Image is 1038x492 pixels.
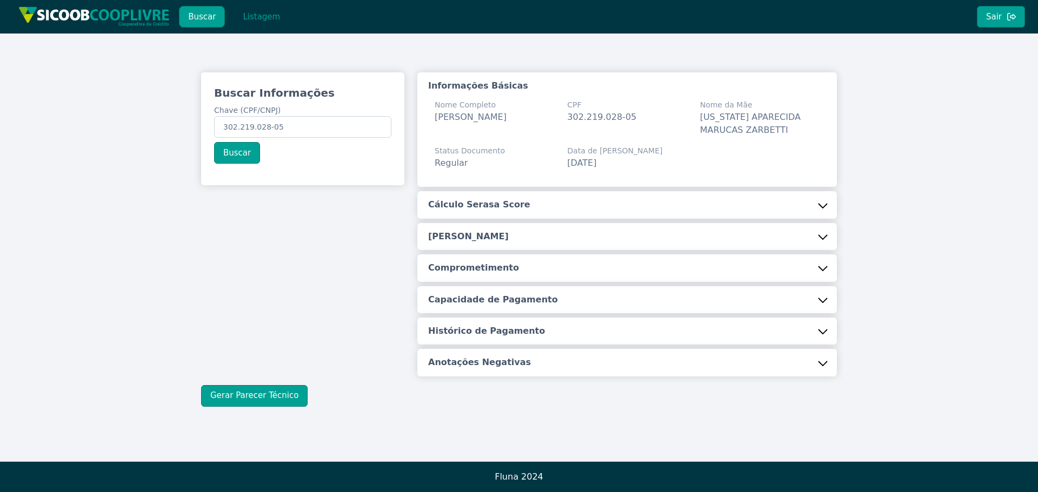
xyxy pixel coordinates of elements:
h5: Comprometimento [428,262,519,274]
input: Chave (CPF/CNPJ) [214,116,391,138]
span: [PERSON_NAME] [435,112,507,122]
span: Data de [PERSON_NAME] [567,145,662,157]
span: CPF [567,99,636,111]
button: Gerar Parecer Técnico [201,385,308,407]
span: [US_STATE] APARECIDA MARUCAS ZARBETTI [700,112,801,135]
span: Status Documento [435,145,505,157]
button: Listagem [234,6,289,28]
button: Buscar [214,142,260,164]
span: Regular [435,158,468,168]
button: [PERSON_NAME] [417,223,837,250]
button: Informações Básicas [417,72,837,99]
h5: Capacidade de Pagamento [428,294,558,306]
span: [DATE] [567,158,596,168]
h5: [PERSON_NAME] [428,231,509,242]
span: Fluna 2024 [495,471,543,482]
button: Capacidade de Pagamento [417,286,837,313]
button: Anotações Negativas [417,349,837,376]
img: img/sicoob_cooplivre.png [18,6,170,26]
button: Buscar [179,6,225,28]
h5: Anotações Negativas [428,356,531,368]
h5: Histórico de Pagamento [428,325,545,337]
h5: Informações Básicas [428,80,528,92]
button: Cálculo Serasa Score [417,191,837,218]
span: Chave (CPF/CNPJ) [214,106,281,114]
button: Sair [977,6,1025,28]
span: Nome Completo [435,99,507,111]
button: Histórico de Pagamento [417,318,837,345]
span: Nome da Mãe [700,99,820,111]
button: Comprometimento [417,254,837,281]
h5: Cálculo Serasa Score [428,199,530,211]
span: 302.219.028-05 [567,112,636,122]
h3: Buscar Informações [214,85,391,100]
